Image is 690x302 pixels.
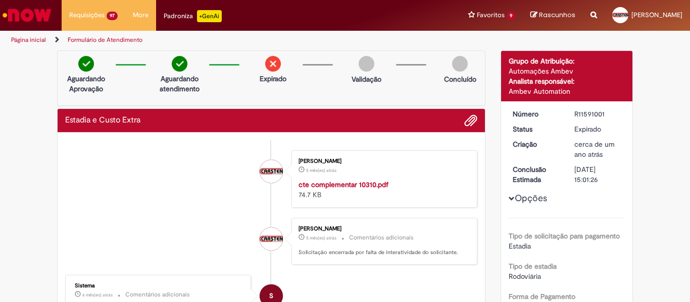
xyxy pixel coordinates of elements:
[574,139,621,159] div: 07/06/2024 10:01:19
[349,233,414,242] small: Comentários adicionais
[530,11,575,20] a: Rascunhos
[78,56,94,72] img: check-circle-green.png
[509,76,625,86] div: Analista responsável:
[574,164,621,185] div: [DATE] 15:01:26
[75,283,243,289] div: Sistema
[477,10,505,20] span: Favoritos
[65,116,140,125] h2: Estadia e Custo Extra Histórico de tíquete
[260,74,286,84] p: Expirado
[299,179,467,200] div: 74.7 KB
[574,124,621,134] div: Expirado
[507,12,515,20] span: 9
[444,74,476,84] p: Concluído
[260,160,283,183] div: Rennan Carsten
[509,231,620,240] b: Tipo de solicitação para pagamento
[306,167,336,173] span: 5 mês(es) atrás
[464,114,477,127] button: Adicionar anexos
[164,10,222,22] div: Padroniza
[125,290,190,299] small: Comentários adicionais
[107,12,118,20] span: 97
[299,226,467,232] div: [PERSON_NAME]
[574,140,615,159] span: cerca de um ano atrás
[265,56,281,72] img: remove.png
[631,11,682,19] span: [PERSON_NAME]
[509,292,575,301] b: Forma de Pagamento
[452,56,468,72] img: img-circle-grey.png
[82,292,113,298] time: 14/04/2025 14:52:53
[68,36,142,44] a: Formulário de Atendimento
[172,56,187,72] img: check-circle-green.png
[539,10,575,20] span: Rascunhos
[8,31,453,49] ul: Trilhas de página
[1,5,53,25] img: ServiceNow
[509,262,557,271] b: Tipo de estadia
[260,227,283,251] div: Rennan Carsten
[133,10,149,20] span: More
[509,56,625,66] div: Grupo de Atribuição:
[509,86,625,96] div: Ambev Automation
[505,124,567,134] dt: Status
[299,249,467,257] p: Solicitação encerrada por falta de interatividade do solicitante.
[509,66,625,76] div: Automações Ambev
[505,164,567,185] dt: Conclusão Estimada
[574,109,621,119] div: R11591001
[505,109,567,119] dt: Número
[359,56,374,72] img: img-circle-grey.png
[509,241,531,251] span: Estadia
[69,10,105,20] span: Requisições
[505,139,567,149] dt: Criação
[299,180,388,189] a: cte complementar 10310.pdf
[155,74,204,94] p: Aguardando atendimento
[352,74,381,84] p: Validação
[306,235,336,241] time: 24/04/2025 20:21:33
[509,272,541,281] span: Rodoviária
[299,158,467,164] div: [PERSON_NAME]
[306,235,336,241] span: 5 mês(es) atrás
[197,10,222,22] p: +GenAi
[306,167,336,173] time: 24/04/2025 20:21:33
[82,292,113,298] span: 6 mês(es) atrás
[574,140,615,159] time: 07/06/2024 10:01:19
[11,36,46,44] a: Página inicial
[62,74,111,94] p: Aguardando Aprovação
